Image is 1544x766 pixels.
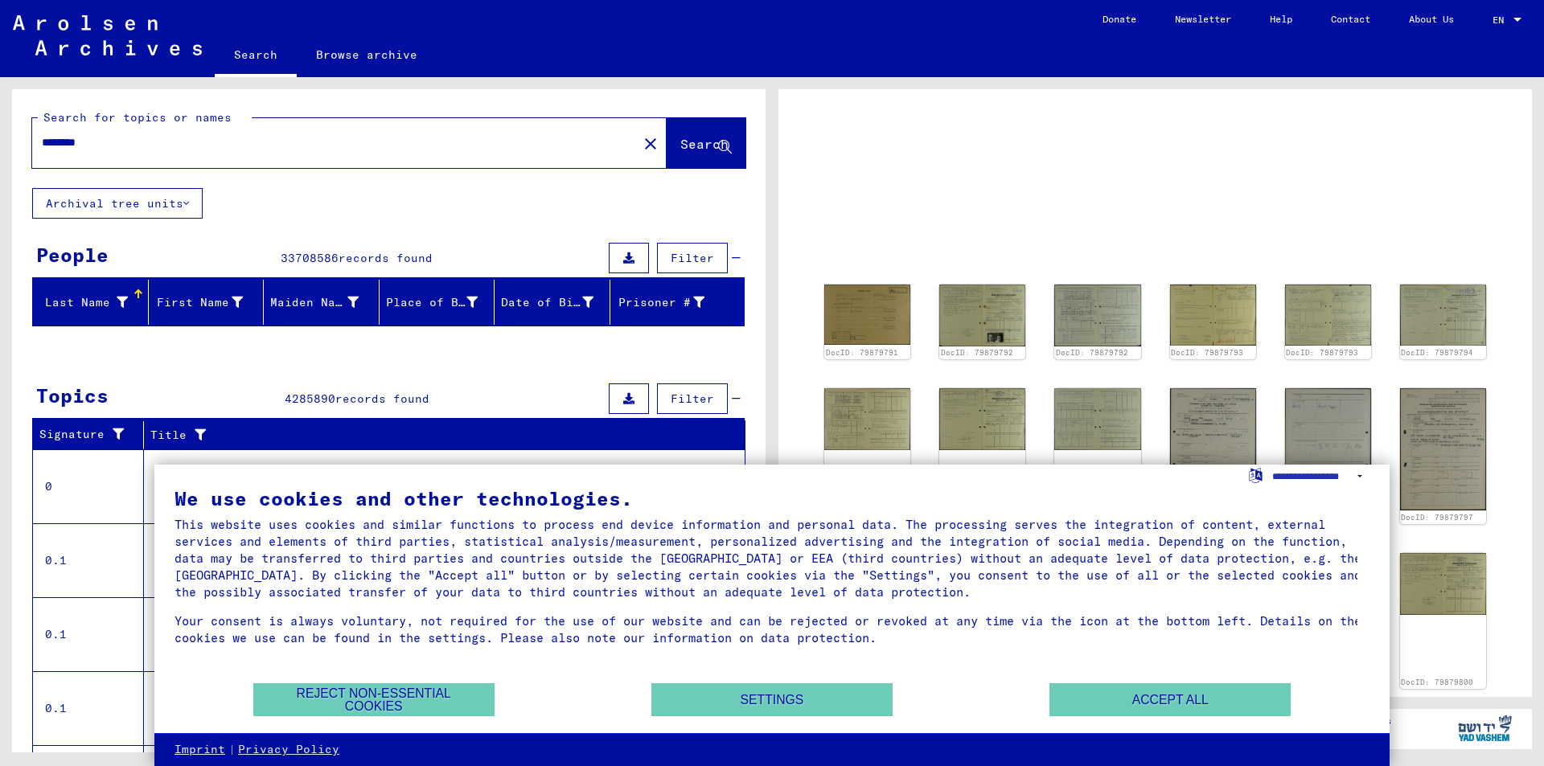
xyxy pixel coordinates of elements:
[175,742,225,758] a: Imprint
[238,742,339,758] a: Privacy Policy
[386,294,478,311] div: Place of Birth
[939,388,1025,449] img: 001.jpg
[617,289,725,315] div: Prisoner #
[1400,553,1486,615] img: 001.jpg
[1285,388,1371,510] img: 002.jpg
[667,118,745,168] button: Search
[281,251,339,265] span: 33708586
[1401,513,1473,522] a: DocID: 79879797
[657,243,728,273] button: Filter
[610,280,745,325] mat-header-cell: Prisoner #
[1285,285,1371,346] img: 002.jpg
[1170,388,1256,510] img: 001.jpg
[495,280,610,325] mat-header-cell: Date of Birth
[501,289,614,315] div: Date of Birth
[826,348,898,357] a: DocID: 79879791
[264,280,380,325] mat-header-cell: Maiden Name
[33,597,144,671] td: 0.1
[33,671,144,745] td: 0.1
[149,280,265,325] mat-header-cell: First Name
[1400,388,1486,510] img: 001.jpg
[175,516,1369,600] div: This website uses cookies and similar functions to process end device information and personal da...
[641,134,660,154] mat-icon: close
[824,388,910,450] img: 002.jpg
[386,289,499,315] div: Place of Birth
[253,683,495,716] button: Reject non-essential cookies
[1401,348,1473,357] a: DocID: 79879794
[39,289,148,315] div: Last Name
[339,251,433,265] span: records found
[1054,285,1140,346] img: 002.jpg
[657,383,728,414] button: Filter
[285,391,335,406] span: 4285890
[215,35,297,77] a: Search
[155,289,264,315] div: First Name
[680,136,729,152] span: Search
[33,280,149,325] mat-header-cell: Last Name
[671,391,714,406] span: Filter
[939,285,1025,346] img: 001.jpg
[671,251,714,265] span: Filter
[32,188,203,219] button: Archival tree units
[634,127,667,159] button: Clear
[1049,683,1291,716] button: Accept all
[155,294,244,311] div: First Name
[43,110,232,125] mat-label: Search for topics or names
[36,381,109,410] div: Topics
[175,489,1369,508] div: We use cookies and other technologies.
[1054,388,1140,449] img: 002.jpg
[1455,708,1515,748] img: yv_logo.png
[175,612,1369,646] div: Your consent is always voluntary, not required for the use of our website and can be rejected or ...
[617,294,705,311] div: Prisoner #
[297,35,437,74] a: Browse archive
[150,427,713,444] div: Title
[36,240,109,269] div: People
[1170,285,1256,346] img: 001.jpg
[1401,678,1473,686] a: DocID: 79879800
[651,683,893,716] button: Settings
[1493,14,1510,26] span: EN
[380,280,495,325] mat-header-cell: Place of Birth
[39,294,128,311] div: Last Name
[335,391,429,406] span: records found
[33,523,144,597] td: 0.1
[33,449,144,523] td: 0
[1286,348,1358,357] a: DocID: 79879793
[150,422,729,448] div: Title
[941,348,1013,357] a: DocID: 79879792
[1171,348,1243,357] a: DocID: 79879793
[39,426,131,443] div: Signature
[39,422,147,448] div: Signature
[501,294,593,311] div: Date of Birth
[1056,348,1128,357] a: DocID: 79879792
[270,289,379,315] div: Maiden Name
[1400,285,1486,346] img: 001.jpg
[270,294,359,311] div: Maiden Name
[824,285,910,345] img: 001.jpg
[13,15,202,55] img: Arolsen_neg.svg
